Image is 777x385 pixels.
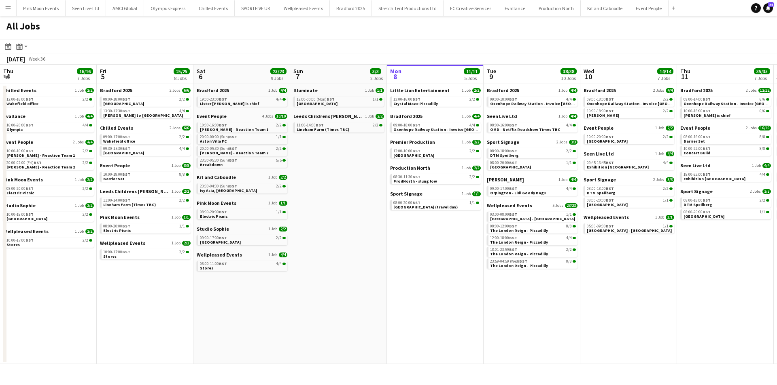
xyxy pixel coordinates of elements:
[170,126,180,130] span: 2 Jobs
[490,148,576,158] a: 08:00-18:00BST2/2DTM Speilberg
[469,175,475,179] span: 2/2
[100,162,130,168] span: Event People
[6,160,92,169] a: 20:00-02:00 (Fri)BST2/2[PERSON_NAME] - Reaction Team 2
[680,87,713,93] span: Bradford 2025
[103,146,189,155] a: 09:30-15:30BST4/4[GEOGRAPHIC_DATA]
[179,147,185,151] span: 4/4
[373,123,378,127] span: 2/2
[655,126,664,130] span: 1 Job
[100,87,191,93] a: Bradford 20252 Jobs6/6
[566,123,572,127] span: 4/4
[462,166,471,170] span: 1 Job
[6,122,92,132] a: 16:00-20:00BST4/4Olympia
[509,148,517,154] span: BST
[6,97,92,106] a: 12:00-16:00BST2/2Wakefield office
[390,87,481,93] a: Little Lion Entertainment1 Job2/2
[663,97,669,101] span: 2/2
[6,164,75,170] span: Coldplay - Reaction Team 2
[103,109,130,113] span: 13:30-17:30
[684,150,710,156] span: Concert Build
[219,122,227,128] span: BST
[229,146,237,151] span: BST
[316,122,324,128] span: BST
[103,113,183,118] span: Shipley to bingley
[684,172,769,181] a: 18:00-22:00BST4/4Exhibition [GEOGRAPHIC_DATA]
[182,163,191,168] span: 8/8
[569,140,577,145] span: 3/3
[390,113,481,119] a: Bradford 20251 Job4/4
[469,149,475,153] span: 2/2
[144,0,192,16] button: Olympus Express
[393,123,420,127] span: 09:00-18:00
[703,172,711,177] span: BST
[200,150,268,156] span: Coldplay - Reaction Team 2
[760,97,765,101] span: 6/6
[587,108,673,118] a: 10:00-18:00BST2/2[PERSON_NAME]
[569,114,577,119] span: 4/4
[103,135,130,139] span: 09:00-17:00
[6,127,23,132] span: Olympia
[276,158,282,162] span: 5/5
[390,165,430,171] span: Production North
[293,87,384,113] div: Illuminate1 Job1/112:00-00:00 (Mon)BST1/1[GEOGRAPHIC_DATA]
[587,97,614,101] span: 09:00-18:00
[297,97,382,106] a: 12:00-00:00 (Mon)BST1/1[GEOGRAPHIC_DATA]
[393,175,420,179] span: 08:30-11:30
[390,165,481,191] div: Production North1 Job2/208:30-11:30BST2/2ProdNorth - slung low
[3,139,94,177] div: Event People2 Jobs4/410:00-16:00BST2/2[PERSON_NAME] - Reaction Team 120:00-02:00 (Fri)BST2/2[PERS...
[268,175,277,180] span: 1 Job
[393,127,517,132] span: Oxenhope Railway Station - Invoice York Theatre Royal
[490,101,614,106] span: Oxenhope Railway Station - Invoice York Theatre Royal
[487,139,577,145] a: Sport Signage2 Jobs3/3
[330,0,372,16] button: Bradford 2025
[6,101,38,106] span: Wakefield office
[170,88,180,93] span: 2 Jobs
[680,125,771,131] a: Event People2 Jobs16/16
[75,114,84,119] span: 1 Job
[179,135,185,139] span: 2/2
[100,87,191,125] div: Bradford 20252 Jobs6/609:00-18:00BST2/2[GEOGRAPHIC_DATA]13:30-17:30BST4/4[PERSON_NAME] to [GEOGRA...
[235,0,277,16] button: SPORTFIVE UK
[182,88,191,93] span: 6/6
[680,162,771,188] div: Seen Live Ltd1 Job4/418:00-22:00BST4/4Exhibition [GEOGRAPHIC_DATA]
[179,109,185,113] span: 4/4
[293,87,384,93] a: Illuminate1 Job1/1
[666,126,674,130] span: 2/2
[200,135,237,139] span: 20:00-00:00 (Sun)
[179,97,185,101] span: 2/2
[200,97,286,106] a: 19:00-23:00BST4/4Lister [PERSON_NAME] is chief
[297,122,382,132] a: 11:00-14:00BST2/2Lineham Farm (Times TBC)
[200,101,259,106] span: Lister Park - Barker is chief
[393,153,434,158] span: Hylands Park
[3,87,94,93] a: Chilled Events1 Job2/2
[587,101,711,106] span: Oxenhope Railway Station - Invoice York Theatre Royal
[760,173,765,177] span: 4/4
[558,88,567,93] span: 1 Job
[569,88,577,93] span: 4/4
[487,139,577,177] div: Sport Signage2 Jobs3/308:00-18:00BST2/2DTM Speilberg08:00-20:00BST1/1[GEOGRAPHIC_DATA]
[490,97,576,106] a: 09:00-18:00BST4/4Oxenhope Railway Station - Invoice [GEOGRAPHIC_DATA] Royal
[606,97,614,102] span: BST
[122,97,130,102] span: BST
[200,146,286,155] a: 20:00-05:30 (Sun)BST2/2[PERSON_NAME] - Reaction Team 2
[390,113,481,139] div: Bradford 20251 Job4/409:00-18:00BST4/4Oxenhope Railway Station - Invoice [GEOGRAPHIC_DATA] Royal
[83,97,88,101] span: 2/2
[490,149,517,153] span: 08:00-18:00
[758,126,771,130] span: 16/16
[509,97,517,102] span: BST
[487,87,577,113] div: Bradford 20251 Job4/409:00-18:00BST4/4Oxenhope Railway Station - Invoice [GEOGRAPHIC_DATA] Royal
[268,88,277,93] span: 1 Job
[192,0,235,16] button: Chilled Events
[34,160,42,165] span: BST
[587,139,628,144] span: Wembley
[472,88,481,93] span: 2/2
[297,101,338,106] span: Alvaston Hall
[684,113,731,118] span: Thornton - Barker is chief
[587,161,614,165] span: 09:45-13:45
[293,113,384,119] a: Leeds Childrens [PERSON_NAME]1 Job2/2
[584,151,674,157] a: Seen Live Ltd1 Job4/4
[680,87,771,125] div: Bradford 20252 Jobs12/1209:00-14:00BST6/6Oxenhope Railway Station - Invoice [GEOGRAPHIC_DATA] Roy...
[587,164,649,170] span: Exhibition White city
[390,165,481,171] a: Production North1 Job2/2
[277,0,330,16] button: Wellpleased Events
